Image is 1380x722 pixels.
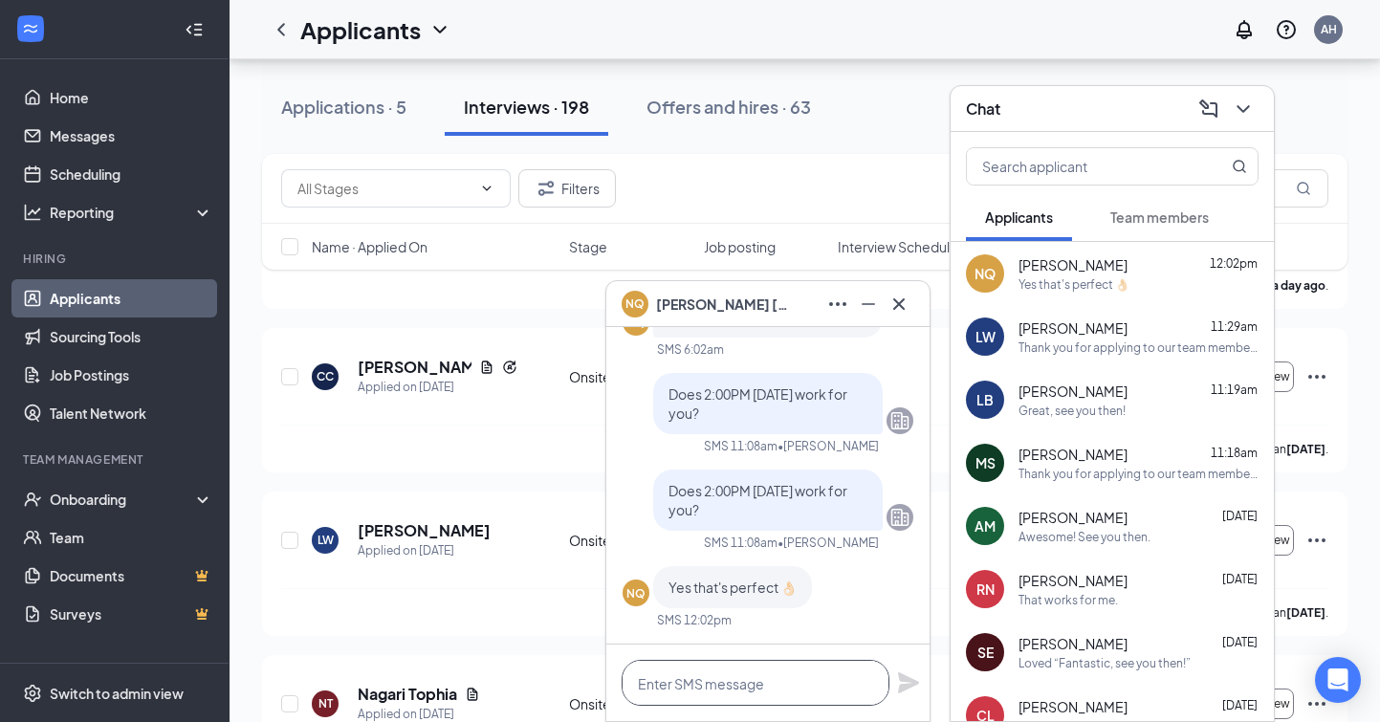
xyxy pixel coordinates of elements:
svg: Plane [897,671,920,694]
div: Onsite Interview [569,531,692,550]
div: Applied on [DATE] [358,541,491,560]
svg: MagnifyingGlass [1232,159,1247,174]
span: Job posting [704,237,776,256]
input: Search applicant [967,148,1194,185]
a: Messages [50,117,213,155]
span: [PERSON_NAME] [1019,445,1128,464]
span: [PERSON_NAME] [1019,255,1128,274]
a: Team [50,518,213,557]
h3: Chat [966,98,1000,120]
svg: ChevronDown [1232,98,1255,120]
span: [PERSON_NAME] [1019,571,1128,590]
a: Sourcing Tools [50,317,213,356]
svg: Document [465,687,480,702]
div: LW [318,532,334,548]
span: 11:29am [1211,319,1258,334]
div: Applications · 5 [281,95,406,119]
svg: Cross [887,293,910,316]
svg: Company [888,506,911,529]
button: Filter Filters [518,169,616,208]
span: Yes that's perfect 👌🏻 [668,579,797,596]
div: That works for me. [1019,592,1118,608]
div: RN [976,580,995,599]
svg: UserCheck [23,490,42,509]
span: [DATE] [1222,572,1258,586]
svg: ChevronDown [428,18,451,41]
div: Interviews · 198 [464,95,589,119]
svg: ComposeMessage [1197,98,1220,120]
span: Stage [569,237,607,256]
b: [DATE] [1286,605,1325,620]
svg: ChevronDown [479,181,494,196]
div: Reporting [50,203,214,222]
button: ComposeMessage [1194,94,1224,124]
div: Great, see you then! [1019,403,1126,419]
div: Applied on [DATE] [358,378,517,397]
div: MS [975,453,996,472]
div: Thank you for applying to our team member position at [DEMOGRAPHIC_DATA]-fil-A Alpharetta Commons... [1019,339,1259,356]
span: • [PERSON_NAME] [778,535,879,551]
span: 11:18am [1211,446,1258,460]
span: [PERSON_NAME] [PERSON_NAME] [656,294,790,315]
div: SE [977,643,994,662]
a: DocumentsCrown [50,557,213,595]
div: Yes that's perfect 👌🏻 [1019,276,1129,293]
a: Talent Network [50,394,213,432]
a: Applicants [50,279,213,317]
span: Does 2:00PM [DATE] work for you? [668,482,847,518]
a: Job Postings [50,356,213,394]
div: Offers and hires · 63 [646,95,811,119]
svg: Ellipses [826,293,849,316]
div: LW [975,327,996,346]
button: Ellipses [822,289,853,319]
svg: Settings [23,684,42,703]
span: [PERSON_NAME] [1019,318,1128,338]
div: SMS 11:08am [704,535,778,551]
span: Does 2:00PM [DATE] work for you? [668,385,847,422]
div: AH [1321,21,1337,37]
svg: MagnifyingGlass [1296,181,1311,196]
svg: WorkstreamLogo [21,19,40,38]
span: • [PERSON_NAME] [778,438,879,454]
input: All Stages [297,178,471,199]
div: Thank you for applying to our team member position at [DEMOGRAPHIC_DATA]-fil-A Alpharetta Commons... [1019,466,1259,482]
span: [PERSON_NAME] [1019,634,1128,653]
span: [DATE] [1222,635,1258,649]
div: AM [975,516,996,536]
svg: Reapply [502,360,517,375]
div: Switch to admin view [50,684,184,703]
div: Onsite Interview [569,694,692,713]
button: Cross [884,289,914,319]
a: SurveysCrown [50,595,213,633]
svg: Company [888,409,911,432]
svg: Ellipses [1305,692,1328,715]
svg: Notifications [1233,18,1256,41]
span: 12:02pm [1210,256,1258,271]
div: NQ [626,585,646,602]
h1: Applicants [300,13,421,46]
button: Minimize [853,289,884,319]
div: SMS 6:02am [657,341,724,358]
div: Team Management [23,451,209,468]
svg: Minimize [857,293,880,316]
div: LB [976,390,994,409]
a: Home [50,78,213,117]
div: NQ [975,264,996,283]
h5: [PERSON_NAME] [358,357,471,378]
span: 11:19am [1211,383,1258,397]
span: [DATE] [1222,509,1258,523]
div: Onsite Interview [569,367,692,386]
svg: ChevronLeft [270,18,293,41]
div: Loved “Fantastic, see you then!” [1019,655,1191,671]
h5: [PERSON_NAME] [358,520,491,541]
div: SMS 11:08am [704,438,778,454]
div: Open Intercom Messenger [1315,657,1361,703]
h5: Nagari Tophia [358,684,457,705]
svg: Analysis [23,203,42,222]
div: SMS 12:02pm [657,612,732,628]
div: NT [318,695,333,711]
span: [PERSON_NAME] [1019,697,1128,716]
span: [DATE] [1222,698,1258,712]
